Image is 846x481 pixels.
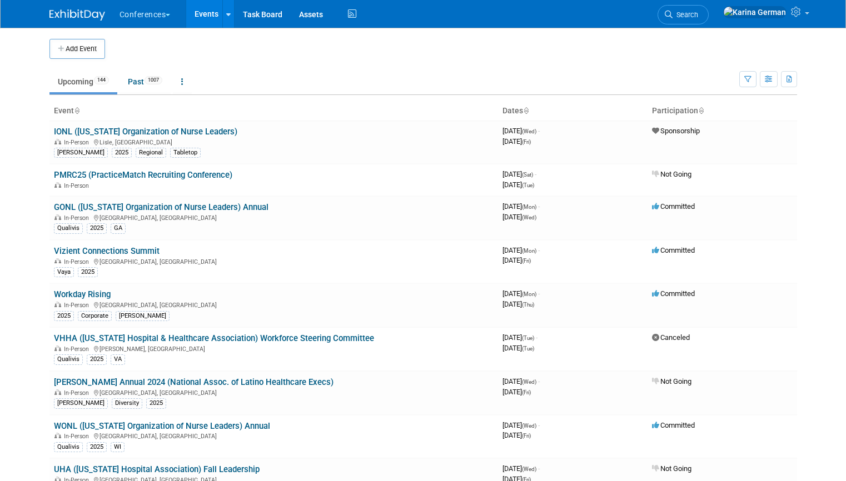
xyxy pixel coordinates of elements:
a: Sort by Event Name [74,106,79,115]
span: Not Going [652,464,691,473]
div: Qualivis [54,354,83,364]
span: Canceled [652,333,690,342]
span: [DATE] [502,333,538,342]
div: [GEOGRAPHIC_DATA], [GEOGRAPHIC_DATA] [54,257,494,265]
a: PMRC25 (PracticeMatch Recruiting Conference) [54,170,232,180]
span: Committed [652,202,695,211]
img: ExhibitDay [49,9,105,21]
span: (Fri) [522,139,531,145]
div: [GEOGRAPHIC_DATA], [GEOGRAPHIC_DATA] [54,213,494,222]
span: (Tue) [522,345,534,352]
img: In-Person Event [54,345,61,351]
span: - [538,246,540,254]
span: [DATE] [502,246,540,254]
span: 1007 [145,76,162,84]
span: (Mon) [522,291,536,297]
span: [DATE] [502,181,534,189]
div: 2025 [146,398,166,408]
div: 2025 [112,148,132,158]
div: [GEOGRAPHIC_DATA], [GEOGRAPHIC_DATA] [54,388,494,397]
span: (Wed) [522,423,536,429]
span: [DATE] [502,377,540,385]
span: (Tue) [522,182,534,188]
span: In-Person [64,345,92,353]
img: In-Person Event [54,182,61,188]
a: WONL ([US_STATE] Organization of Nurse Leaders) Annual [54,421,270,431]
span: (Mon) [522,248,536,254]
span: In-Person [64,302,92,309]
img: Karina German [723,6,787,18]
span: Committed [652,246,695,254]
th: Dates [498,102,648,121]
div: 2025 [54,311,74,321]
div: [PERSON_NAME], [GEOGRAPHIC_DATA] [54,344,494,353]
span: - [538,464,540,473]
span: Not Going [652,377,691,385]
th: Event [49,102,498,121]
span: Committed [652,421,695,429]
a: Search [658,5,709,24]
span: - [535,170,536,178]
th: Participation [648,102,797,121]
a: Vizient Connections Summit [54,246,160,256]
a: [PERSON_NAME] Annual 2024 (National Assoc. of Latino Healthcare Execs) [54,377,334,387]
span: (Sat) [522,172,533,178]
span: (Wed) [522,379,536,385]
div: 2025 [87,442,107,452]
span: (Wed) [522,466,536,472]
div: Diversity [112,398,142,408]
img: In-Person Event [54,139,61,144]
span: - [538,421,540,429]
a: Sort by Participation Type [698,106,704,115]
div: GA [111,223,126,233]
span: Not Going [652,170,691,178]
span: (Fri) [522,433,531,439]
span: [DATE] [502,344,534,352]
span: (Fri) [522,258,531,264]
span: - [538,289,540,298]
div: Qualivis [54,442,83,452]
img: In-Person Event [54,302,61,307]
img: In-Person Event [54,389,61,395]
a: Sort by Start Date [523,106,529,115]
div: 2025 [78,267,98,277]
span: [DATE] [502,431,531,439]
a: VHHA ([US_STATE] Hospital & Healthcare Association) Workforce Steering Committee [54,333,374,343]
img: In-Person Event [54,214,61,220]
a: Past1007 [120,71,171,92]
div: Corporate [78,311,112,321]
a: Upcoming144 [49,71,117,92]
span: [DATE] [502,256,531,264]
a: UHA ([US_STATE] Hospital Association) Fall Leadership [54,464,260,474]
span: - [538,377,540,385]
div: [PERSON_NAME] [54,148,108,158]
div: [PERSON_NAME] [54,398,108,408]
a: Workday Rising [54,289,111,299]
div: Tabletop [170,148,201,158]
span: (Tue) [522,335,534,341]
span: In-Person [64,182,92,189]
span: (Thu) [522,302,534,308]
span: (Mon) [522,204,536,210]
span: Committed [652,289,695,298]
div: Qualivis [54,223,83,233]
span: - [536,333,538,342]
span: (Fri) [522,389,531,395]
span: In-Person [64,433,92,440]
div: 2025 [87,223,107,233]
a: GONL ([US_STATE] Organization of Nurse Leaders) Annual [54,202,268,212]
span: - [538,127,540,135]
div: Regional [136,148,166,158]
a: IONL ([US_STATE] Organization of Nurse Leaders) [54,127,237,137]
span: - [538,202,540,211]
div: [PERSON_NAME] [116,311,170,321]
div: VA [111,354,125,364]
span: [DATE] [502,421,540,429]
span: [DATE] [502,289,540,298]
span: [DATE] [502,170,536,178]
span: Sponsorship [652,127,700,135]
span: [DATE] [502,464,540,473]
span: [DATE] [502,137,531,146]
span: [DATE] [502,300,534,308]
span: [DATE] [502,213,536,221]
